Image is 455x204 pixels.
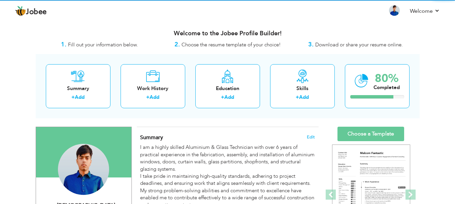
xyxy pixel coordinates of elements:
div: Work History [126,85,180,92]
a: Add [75,94,85,100]
a: Choose a Template [337,127,404,141]
a: Add [150,94,159,100]
strong: 3. [308,40,314,49]
a: Jobee [15,6,47,16]
label: + [71,94,75,101]
span: Jobee [26,8,47,16]
h4: Adding a summary is a quick and easy way to highlight your experience and interests. [140,134,315,141]
span: Edit [307,135,315,139]
span: Download or share your resume online. [315,41,403,48]
label: + [221,94,224,101]
div: Completed [373,84,400,91]
span: Fill out your information below. [68,41,138,48]
a: Add [224,94,234,100]
div: Skills [275,85,329,92]
div: Education [201,85,255,92]
label: + [146,94,150,101]
a: Add [299,94,309,100]
label: + [296,94,299,101]
img: Profile Img [389,5,400,16]
div: Summary [51,85,105,92]
a: Welcome [410,7,440,15]
span: Summary [140,134,163,141]
span: Choose the resume template of your choice! [182,41,281,48]
strong: 1. [61,40,66,49]
strong: 2. [174,40,180,49]
img: Muhammad Usman [58,144,109,195]
h3: Welcome to the Jobee Profile Builder! [36,30,420,37]
div: 80% [373,73,400,84]
img: jobee.io [15,6,26,16]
